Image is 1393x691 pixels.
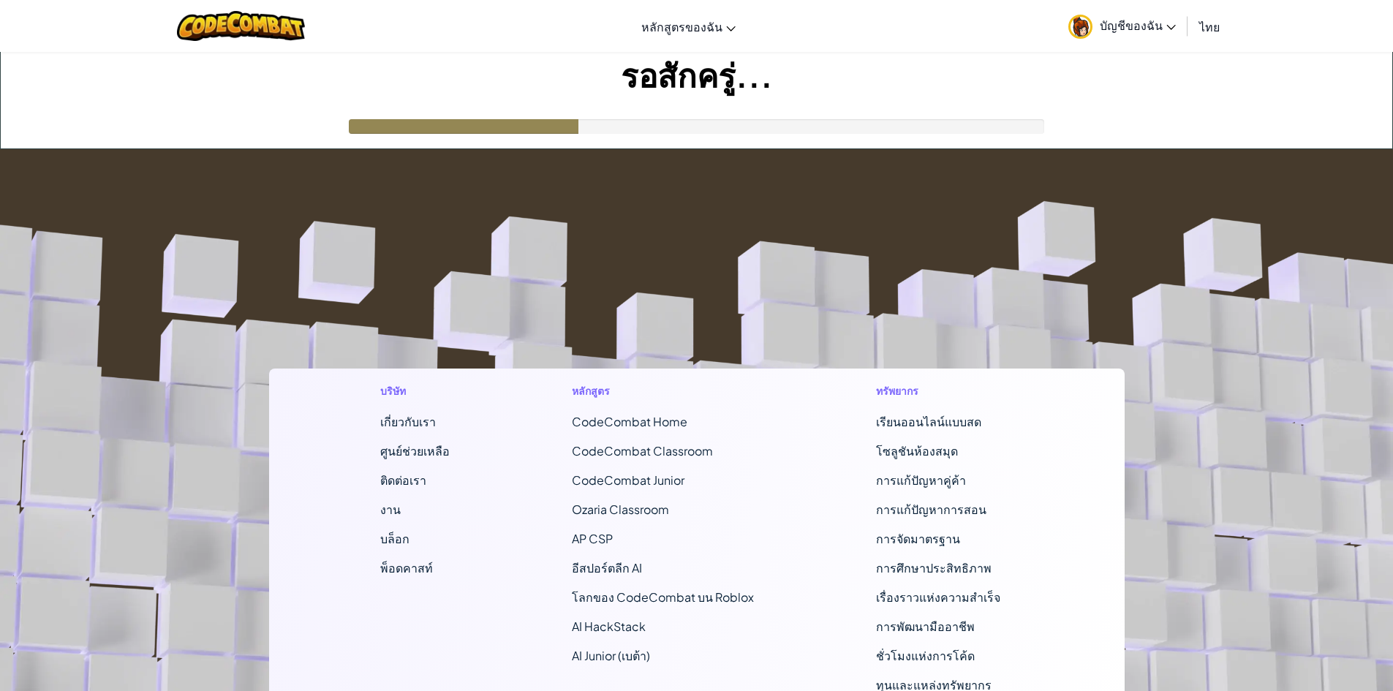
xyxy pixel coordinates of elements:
[380,472,426,488] span: ติดต่อเรา
[1,52,1392,97] h1: รอสักครู่...
[1068,15,1092,39] img: avatar
[380,531,409,546] a: บล็อก
[572,589,754,605] a: โลกของ CodeCombat บน Roblox
[572,472,684,488] a: CodeCombat Junior
[572,502,669,517] a: Ozaria Classroom
[177,11,305,41] img: CodeCombat logo
[876,383,1013,399] h1: ทรัพยากร
[1100,18,1176,33] span: บัญชีของฉัน
[876,560,992,575] a: การศึกษาประสิทธิภาพ
[1061,3,1183,49] a: บัญชีของฉัน
[380,414,436,429] a: เกี่ยวกับเรา
[876,619,975,634] a: การพัฒนามืออาชีพ
[572,619,646,634] a: AI HackStack
[572,383,754,399] h1: หลักสูตร
[572,560,642,575] a: อีสปอร์ตลีก AI
[1192,7,1227,46] a: ไทย
[572,443,713,458] a: CodeCombat Classroom
[572,414,687,429] span: CodeCombat Home
[572,531,613,546] a: AP CSP
[876,531,960,546] a: การจัดมาตรฐาน
[380,443,450,458] a: ศูนย์ช่วยเหลือ
[380,560,433,575] a: พ็อดคาสท์
[876,648,975,663] a: ชั่วโมงแห่งการโค้ด
[634,7,743,46] a: หลักสูตรของฉัน
[572,648,650,663] a: AI Junior (เบต้า)
[876,472,966,488] a: การแก้ปัญหาคู่ค้า
[876,414,981,429] a: เรียนออนไลน์แบบสด
[641,19,722,34] span: หลักสูตรของฉัน
[876,589,1000,605] a: เรื่องราวแห่งความสำเร็จ
[876,502,986,517] a: การแก้ปัญหาการสอน
[1199,19,1220,34] span: ไทย
[876,443,958,458] a: โซลูชันห้องสมุด
[380,502,401,517] a: งาน
[380,383,450,399] h1: บริษัท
